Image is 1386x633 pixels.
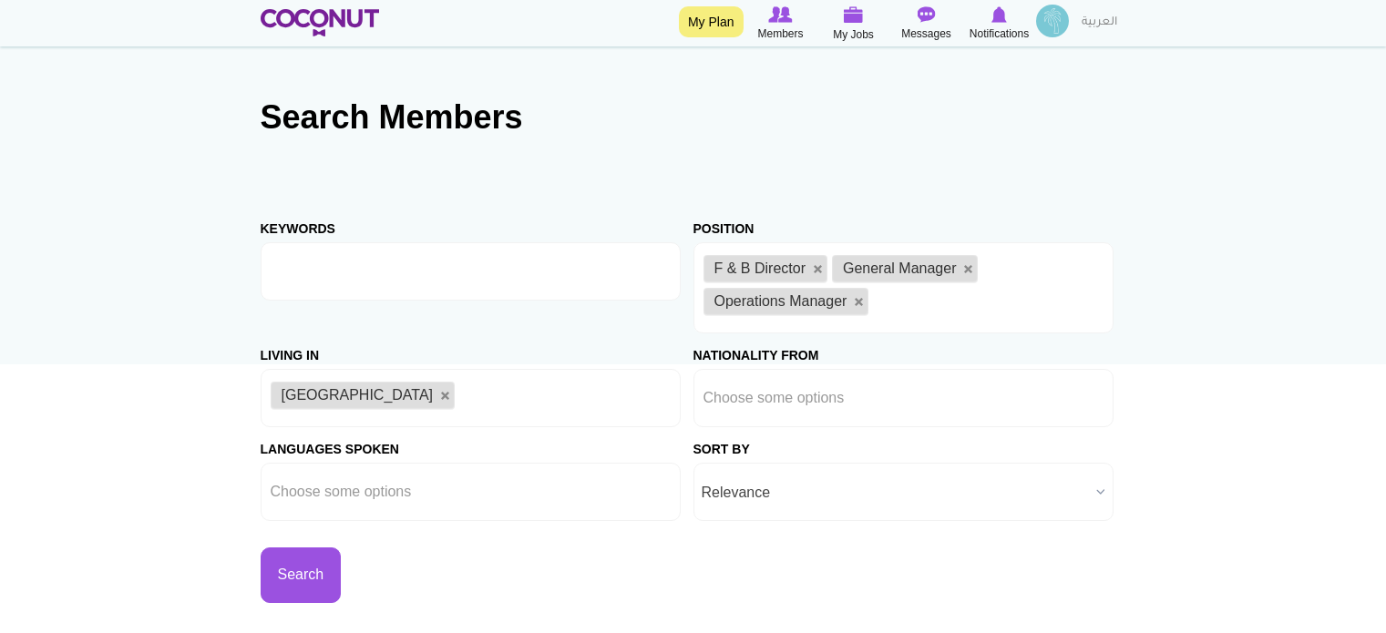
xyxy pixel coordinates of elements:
[261,207,335,238] label: Keywords
[714,260,806,276] span: F & B Director
[768,6,792,23] img: Browse Members
[261,333,320,364] label: Living in
[991,6,1007,23] img: Notifications
[282,387,434,403] span: [GEOGRAPHIC_DATA]
[843,260,957,276] span: General Manager
[890,5,963,43] a: Messages Messages
[833,26,874,44] span: My Jobs
[901,25,951,43] span: Messages
[693,427,750,458] label: Sort by
[261,547,342,603] button: Search
[744,5,817,43] a: Browse Members Members
[844,6,864,23] img: My Jobs
[714,293,847,309] span: Operations Manager
[261,427,399,458] label: Languages Spoken
[693,207,755,238] label: Position
[918,6,936,23] img: Messages
[679,6,744,37] a: My Plan
[261,96,1126,139] h2: Search Members
[1073,5,1126,41] a: العربية
[693,333,819,364] label: Nationality From
[817,5,890,44] a: My Jobs My Jobs
[702,464,1089,522] span: Relevance
[261,9,380,36] img: Home
[757,25,803,43] span: Members
[970,25,1029,43] span: Notifications
[963,5,1036,43] a: Notifications Notifications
